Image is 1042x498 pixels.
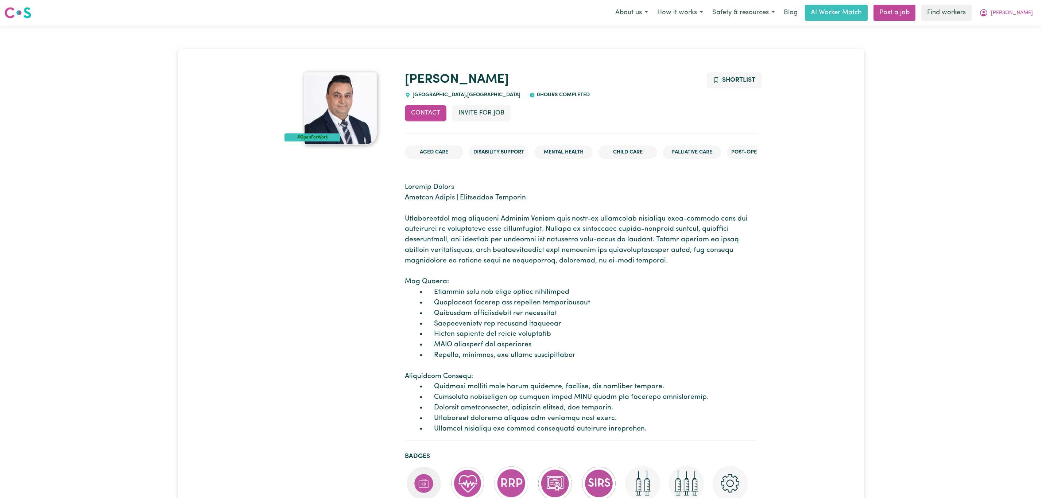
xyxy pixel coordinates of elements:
a: Post a job [874,5,915,21]
a: Sanjeev's profile picture'#OpenForWork [284,72,396,145]
button: Contact [405,105,446,121]
button: About us [611,5,652,20]
h2: Badges [405,452,757,460]
button: Safety & resources [708,5,779,20]
a: AI Worker Match [805,5,868,21]
span: 0 hours completed [535,92,590,98]
li: Child care [599,145,657,159]
div: #OpenForWork [284,133,340,141]
li: Palliative care [663,145,721,159]
span: [GEOGRAPHIC_DATA] , [GEOGRAPHIC_DATA] [411,92,520,98]
li: Mental Health [534,145,593,159]
span: Shortlist [722,77,755,83]
span: [PERSON_NAME] [991,9,1033,17]
button: How it works [652,5,708,20]
a: Blog [779,5,802,21]
a: Careseekers logo [4,4,31,21]
button: My Account [975,5,1038,20]
li: Post-operative care [727,145,792,159]
img: Sanjeev [304,72,377,145]
p: Loremip Dolors Ametcon Adipis | Elitseddoe Temporin Utlaboreetdol mag aliquaeni Adminim Veniam qu... [405,182,757,434]
li: Aged Care [405,145,463,159]
a: [PERSON_NAME] [405,73,509,86]
li: Disability Support [469,145,528,159]
a: Find workers [921,5,972,21]
button: Invite for Job [452,105,511,121]
button: Add to shortlist [707,72,762,88]
img: Careseekers logo [4,6,31,19]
